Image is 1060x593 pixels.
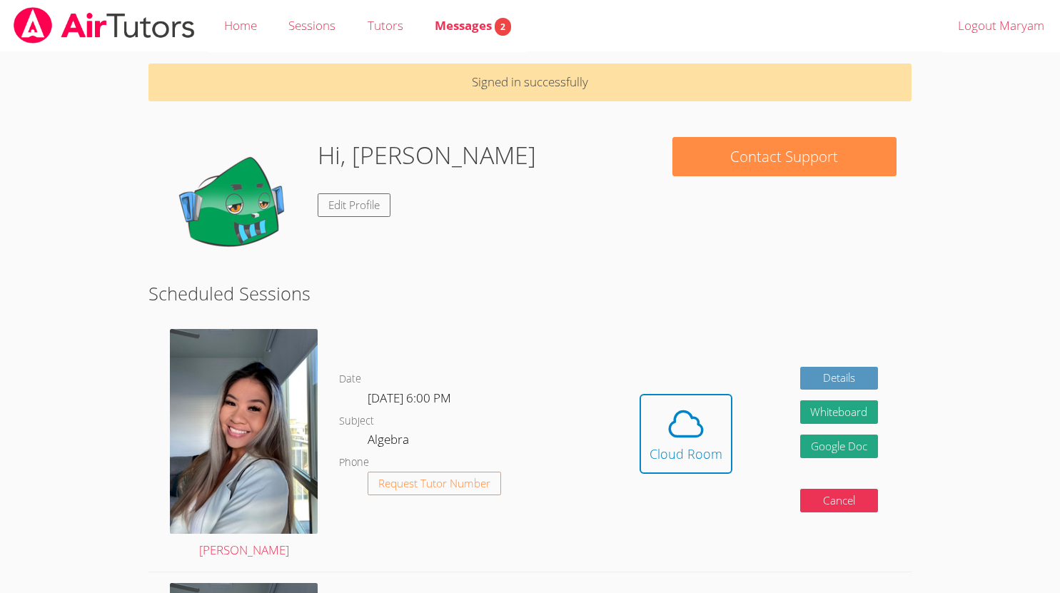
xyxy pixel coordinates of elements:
[339,454,369,472] dt: Phone
[318,193,390,217] a: Edit Profile
[368,472,501,495] button: Request Tutor Number
[800,489,879,512] button: Cancel
[170,329,318,560] a: [PERSON_NAME]
[368,430,412,454] dd: Algebra
[339,412,374,430] dt: Subject
[339,370,361,388] dt: Date
[640,394,732,474] button: Cloud Room
[170,329,318,534] img: avatar.png
[800,367,879,390] a: Details
[368,390,451,406] span: [DATE] 6:00 PM
[672,137,897,176] button: Contact Support
[318,137,536,173] h1: Hi, [PERSON_NAME]
[148,64,912,101] p: Signed in successfully
[800,435,879,458] a: Google Doc
[650,444,722,464] div: Cloud Room
[800,400,879,424] button: Whiteboard
[148,280,912,307] h2: Scheduled Sessions
[495,18,511,36] span: 2
[378,478,490,489] span: Request Tutor Number
[163,137,306,280] img: default.png
[12,7,196,44] img: airtutors_banner-c4298cdbf04f3fff15de1276eac7730deb9818008684d7c2e4769d2f7ddbe033.png
[435,17,511,34] span: Messages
